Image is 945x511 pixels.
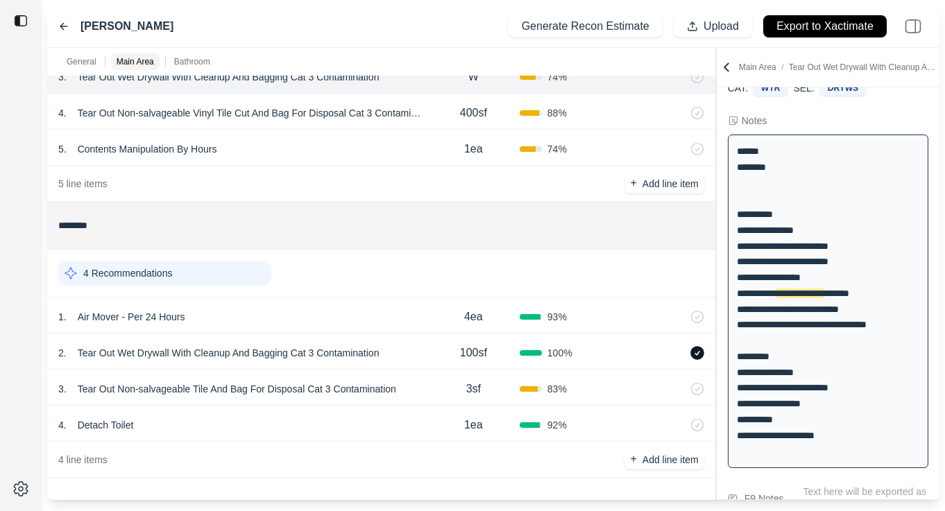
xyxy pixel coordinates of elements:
p: 5 . [58,142,67,156]
p: 3 . [58,70,67,84]
p: Main Area [739,62,937,73]
p: Bathroom [174,56,210,67]
button: +Add line item [624,174,704,193]
span: 74 % [547,70,567,84]
p: 4 . [58,106,67,120]
p: Tear Out Wet Drywall With Cleanup And Bagging Cat 3 Contamination [72,67,385,87]
p: 400sf [460,105,487,121]
div: DRYWS [820,80,866,96]
p: 100sf [460,345,487,361]
p: 4 Recommendations [83,266,172,280]
p: 1ea [464,141,483,157]
p: 4ea [464,309,483,325]
img: right-panel.svg [898,11,928,42]
p: Contents Manipulation By Hours [72,139,223,159]
p: Air Mover - Per 24 Hours [72,307,191,327]
img: toggle sidebar [14,14,28,28]
p: Tear Out Wet Drywall With Cleanup And Bagging Cat 3 Contamination [72,343,385,363]
p: 2 . [58,346,67,360]
span: 83 % [547,382,567,396]
span: / [776,62,789,72]
div: Notes [742,114,767,128]
label: [PERSON_NAME] [80,18,173,35]
button: Export to Xactimate [763,15,887,37]
div: F9 Notes [744,490,784,507]
p: 1ea [464,417,483,433]
p: W [468,69,479,85]
p: Detach Toilet [72,415,139,435]
p: 4 . [58,418,67,432]
p: 3 . [58,382,67,396]
p: CAT: [728,81,748,95]
p: Add line item [642,177,699,191]
p: + [630,175,636,191]
p: Upload [704,19,739,35]
p: Add line item [642,453,699,467]
button: Upload [674,15,752,37]
span: 92 % [547,418,567,432]
p: Main Area [117,56,154,67]
p: SEL: [793,81,814,95]
span: 93 % [547,310,567,324]
p: Tear Out Non-salvageable Tile And Bag For Disposal Cat 3 Contamination [72,379,402,399]
p: Generate Recon Estimate [522,19,649,35]
p: Export to Xactimate [776,19,874,35]
button: +Add line item [624,450,704,469]
p: 3sf [466,381,481,397]
p: 5 line items [58,177,108,191]
span: 74 % [547,142,567,156]
p: + [630,451,636,467]
button: Generate Recon Estimate [508,15,662,37]
p: Tear Out Non-salvageable Vinyl Tile Cut And Bag For Disposal Cat 3 Contamination [72,103,427,123]
p: 4 line items [58,453,108,467]
p: 1 . [58,310,67,324]
p: General [67,56,96,67]
img: comment [728,494,738,503]
div: WTR [754,80,787,96]
span: 88 % [547,106,567,120]
span: 100 % [547,346,572,360]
